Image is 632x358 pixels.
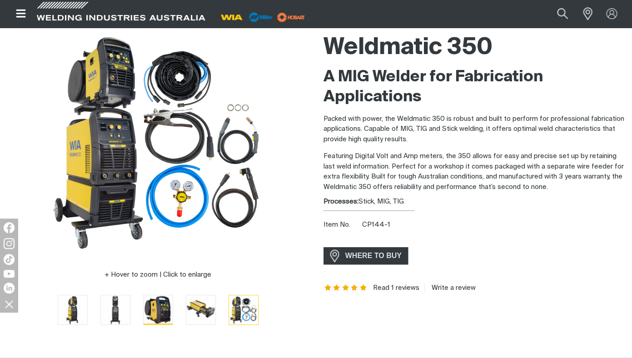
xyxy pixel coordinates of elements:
img: Facebook [4,222,15,233]
p: Packed with power, the Weldmatic 350 is robust and built to perform for professional fabrication ... [323,114,625,145]
input: Product name or item number... [536,4,578,24]
span: Item No. [323,220,360,230]
img: YouTube [4,270,15,278]
img: Weldmatic 350 [58,295,87,324]
p: Featuring Digital Volt and Amp meters, the 350 allows for easy and precise set up by retaining la... [323,151,625,192]
img: miller [274,10,308,24]
button: Search products [547,4,578,24]
a: Write a review [424,284,476,292]
button: Go to slide 5 [229,295,259,325]
img: TikTok [4,254,15,265]
h2: A MIG Welder for Fabrication Applications [323,67,625,107]
a: Read 1 reviews [373,284,419,292]
img: Weldmatic 350 [229,295,258,324]
img: Weldmatic 350 [101,295,130,324]
button: Go to slide 2 [100,295,130,325]
img: Weldmatic 350 [186,295,215,324]
button: Go to slide 3 [143,295,173,325]
h1: Weldmatic 350 [323,33,625,63]
img: Instagram [4,238,15,249]
img: LinkedIn [4,283,15,293]
div: Stick, MIG, TIG [323,197,625,207]
button: Go to slide 4 [186,295,216,325]
img: Weldmatic 350 [144,295,173,324]
button: Hover to zoom | Click to enlarge [99,269,217,280]
span: Rating: 5 [323,285,368,291]
span: WHERE TO BUY [339,249,408,263]
button: Go to slide 1 [58,295,88,325]
a: WHERE TO BUY [323,247,408,264]
strong: Processes: [323,198,358,205]
a: miller [274,14,308,20]
img: hide socials [1,296,17,312]
img: Weldmatic 350 [45,29,272,256]
span: CP144-1 [362,221,390,228]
